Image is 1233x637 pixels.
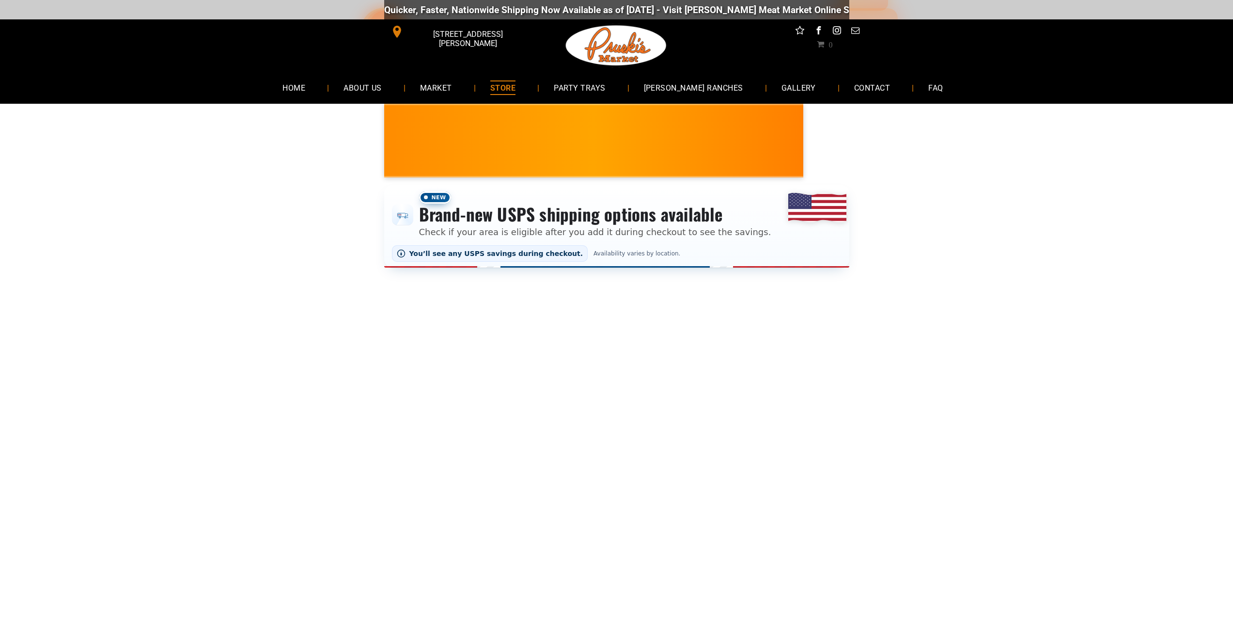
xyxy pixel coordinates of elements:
span: [STREET_ADDRESS][PERSON_NAME] [405,25,530,53]
a: STORE [476,75,530,100]
a: HOME [268,75,320,100]
a: FAQ [914,75,957,100]
a: PARTY TRAYS [539,75,620,100]
a: GALLERY [767,75,830,100]
img: Pruski-s+Market+HQ+Logo2-1920w.png [564,19,669,72]
a: MARKET [406,75,467,100]
a: [STREET_ADDRESS][PERSON_NAME] [384,24,532,39]
p: Check if your area is eligible after you add it during checkout to see the savings. [419,225,771,239]
div: Shipping options announcement [384,185,849,268]
a: facebook [812,24,825,39]
span: You’ll see any USPS savings during checkout. [409,250,583,257]
a: Social network [794,24,806,39]
span: New [419,191,451,204]
span: 0 [828,40,832,48]
a: ABOUT US [329,75,396,100]
span: Availability varies by location. [592,250,682,257]
h3: Brand-new USPS shipping options available [419,204,771,225]
a: [PERSON_NAME] RANCHES [629,75,758,100]
span: [PERSON_NAME] MARKET [722,147,913,163]
a: instagram [830,24,843,39]
a: email [849,24,861,39]
a: [DOMAIN_NAME][URL] [818,4,912,16]
div: Quicker, Faster, Nationwide Shipping Now Available as of [DATE] - Visit [PERSON_NAME] Meat Market... [325,4,912,16]
a: CONTACT [840,75,905,100]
